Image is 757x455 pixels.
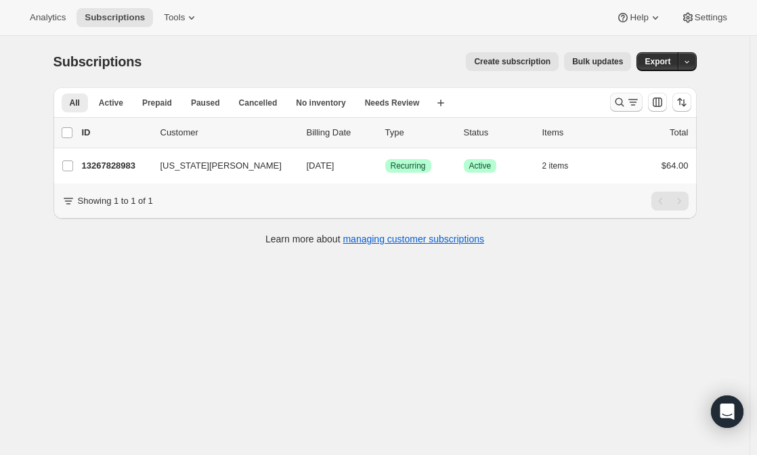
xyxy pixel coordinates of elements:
nav: Pagination [651,192,689,211]
p: Total [670,126,688,139]
button: 2 items [542,156,584,175]
span: Paused [191,97,220,108]
p: Showing 1 to 1 of 1 [78,194,153,208]
p: Learn more about [265,232,484,246]
span: Subscriptions [85,12,145,23]
span: 2 items [542,160,569,171]
span: [US_STATE][PERSON_NAME] [160,159,282,173]
span: Active [469,160,492,171]
span: Subscriptions [53,54,142,69]
button: Subscriptions [77,8,153,27]
span: Analytics [30,12,66,23]
span: No inventory [296,97,345,108]
div: 13267828983[US_STATE][PERSON_NAME][DATE]SuccessRecurringSuccessActive2 items$64.00 [82,156,689,175]
button: Sort the results [672,93,691,112]
span: Recurring [391,160,426,171]
button: Settings [673,8,735,27]
span: Cancelled [239,97,278,108]
p: ID [82,126,150,139]
span: Export [645,56,670,67]
span: Tools [164,12,185,23]
p: Customer [160,126,296,139]
button: Search and filter results [610,93,643,112]
span: Help [630,12,648,23]
button: Help [608,8,670,27]
button: Bulk updates [564,52,631,71]
span: Bulk updates [572,56,623,67]
a: managing customer subscriptions [343,234,484,244]
span: Prepaid [142,97,172,108]
button: Customize table column order and visibility [648,93,667,112]
span: Active [99,97,123,108]
div: Items [542,126,610,139]
button: Create new view [430,93,452,112]
span: [DATE] [307,160,334,171]
button: Export [636,52,678,71]
span: Needs Review [365,97,420,108]
p: 13267828983 [82,159,150,173]
span: Create subscription [474,56,550,67]
p: Billing Date [307,126,374,139]
button: [US_STATE][PERSON_NAME] [152,155,288,177]
span: All [70,97,80,108]
div: Open Intercom Messenger [711,395,743,428]
p: Status [464,126,532,139]
button: Analytics [22,8,74,27]
div: IDCustomerBilling DateTypeStatusItemsTotal [82,126,689,139]
div: Type [385,126,453,139]
span: $64.00 [662,160,689,171]
button: Create subscription [466,52,559,71]
span: Settings [695,12,727,23]
button: Tools [156,8,207,27]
